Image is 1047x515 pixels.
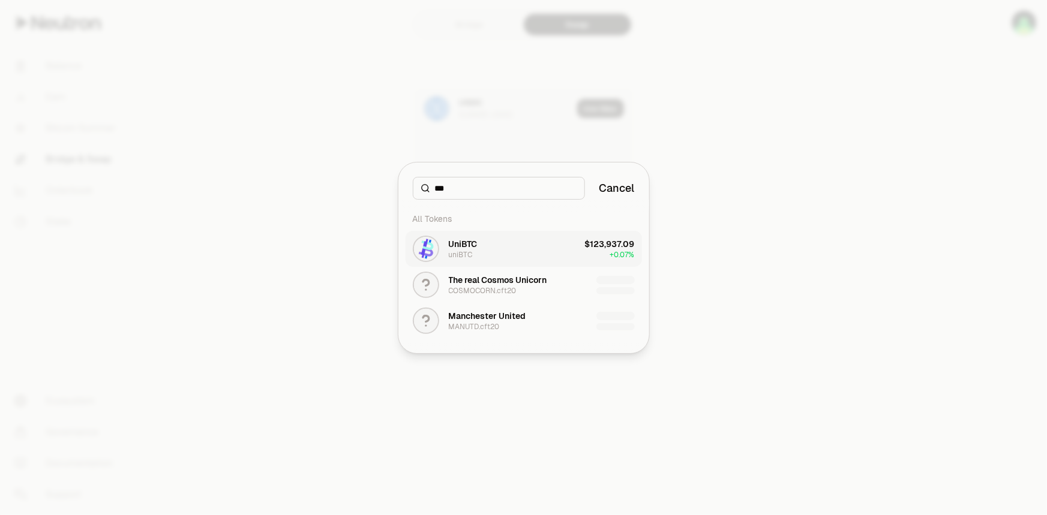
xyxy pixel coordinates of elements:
div: All Tokens [406,207,642,231]
button: uniBTC LogoUniBTCuniBTC$123,937.09+0.07% [406,231,642,267]
button: Cancel [599,180,635,197]
div: UniBTC [449,238,478,250]
div: COSMOCORN.cft20 [449,286,517,296]
div: $123,937.09 [585,238,635,250]
button: Manchester UnitedMANUTD.cft20 [406,303,642,339]
div: The real Cosmos Unicorn [449,274,547,286]
div: Manchester United [449,310,526,322]
div: MANUTD.cft20 [449,322,500,332]
span: + 0.07% [610,250,635,260]
div: uniBTC [449,250,473,260]
button: The real Cosmos UnicornCOSMOCORN.cft20 [406,267,642,303]
img: uniBTC Logo [414,237,438,261]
